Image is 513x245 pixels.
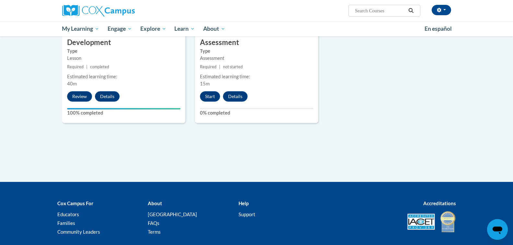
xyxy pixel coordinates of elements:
[57,211,79,217] a: Educators
[148,200,162,206] b: About
[67,108,181,109] div: Your progress
[62,28,185,48] h3: Toxic Stress Derails Brain Development
[90,64,109,69] span: completed
[200,48,313,55] label: Type
[200,55,313,62] div: Assessment
[140,25,166,33] span: Explore
[67,81,77,86] span: 40m
[223,64,243,69] span: not started
[52,21,461,36] div: Main menu
[148,220,159,226] a: FAQs
[407,214,435,230] img: Accredited IACET® Provider
[200,73,313,80] div: Estimated learning time:
[86,64,87,69] span: |
[62,5,135,17] img: Cox Campus
[170,21,199,36] a: Learn
[406,7,416,15] button: Search
[62,25,99,33] span: My Learning
[432,5,451,15] button: Account Settings
[487,219,508,240] iframe: Button to launch messaging window, conversation in progress
[57,220,75,226] a: Families
[200,81,210,86] span: 15m
[203,25,225,33] span: About
[62,5,185,17] a: Cox Campus
[108,25,132,33] span: Engage
[67,73,181,80] div: Estimated learning time:
[57,200,93,206] b: Cox Campus For
[103,21,136,36] a: Engage
[200,109,313,117] label: 0% completed
[199,21,229,36] a: About
[440,210,456,233] img: IDA® Accredited
[67,91,92,102] button: Review
[148,229,161,235] a: Terms
[57,229,100,235] a: Community Leaders
[219,64,220,69] span: |
[223,91,248,102] button: Details
[420,22,456,36] a: En español
[67,48,181,55] label: Type
[195,28,318,48] h3: Build My Brain End of Course Assessment
[200,64,216,69] span: Required
[67,64,84,69] span: Required
[67,55,181,62] div: Lesson
[174,25,195,33] span: Learn
[95,91,120,102] button: Details
[425,25,452,32] span: En español
[239,200,249,206] b: Help
[67,109,181,117] label: 100% completed
[200,91,220,102] button: Start
[136,21,170,36] a: Explore
[148,211,197,217] a: [GEOGRAPHIC_DATA]
[239,211,255,217] a: Support
[354,7,406,15] input: Search Courses
[58,21,104,36] a: My Learning
[423,200,456,206] b: Accreditations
